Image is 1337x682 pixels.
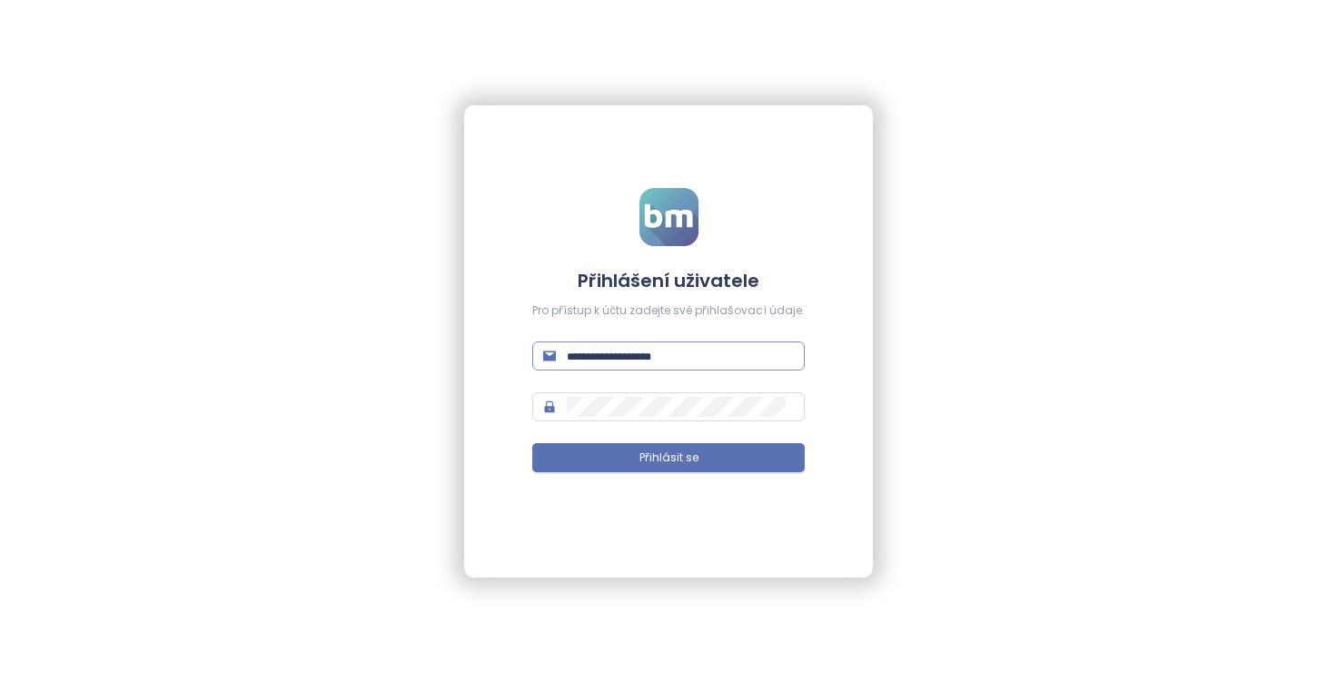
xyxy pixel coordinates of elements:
div: Pro přístup k účtu zadejte své přihlašovací údaje. [532,302,805,320]
img: logo [639,188,698,246]
span: lock [543,400,556,413]
button: Přihlásit se [532,443,805,472]
span: Přihlásit se [639,450,698,467]
h4: Přihlášení uživatele [532,268,805,293]
span: mail [543,350,556,362]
